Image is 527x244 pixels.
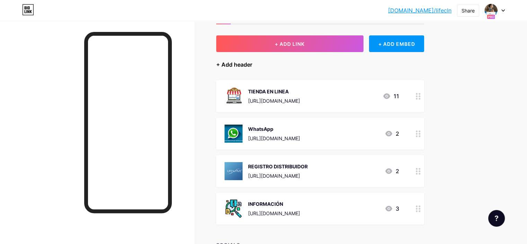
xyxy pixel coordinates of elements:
div: WhatsApp [248,125,300,133]
img: INFORMACIÓN [225,200,243,218]
a: [DOMAIN_NAME]/lifecln [388,6,451,15]
div: [URL][DOMAIN_NAME] [248,97,300,104]
span: + ADD LINK [275,41,305,47]
div: INFORMACIÓN [248,200,300,208]
div: [URL][DOMAIN_NAME] [248,172,308,179]
div: [URL][DOMAIN_NAME] [248,210,300,217]
div: 2 [385,129,399,138]
div: [URL][DOMAIN_NAME] [248,135,300,142]
div: + ADD EMBED [369,35,424,52]
div: 3 [385,204,399,213]
div: Share [462,7,475,14]
div: TIENDA EN LINEA [248,88,300,95]
img: TIENDA EN LINEA [225,87,243,105]
img: REGISTRO DISTRIBUIDOR [225,162,243,180]
img: WhatsApp [225,125,243,143]
div: REGISTRO DISTRIBUIDOR [248,163,308,170]
div: 2 [385,167,399,175]
div: + Add header [216,60,252,69]
div: 11 [383,92,399,100]
button: + ADD LINK [216,35,363,52]
img: lifecln [484,4,498,17]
